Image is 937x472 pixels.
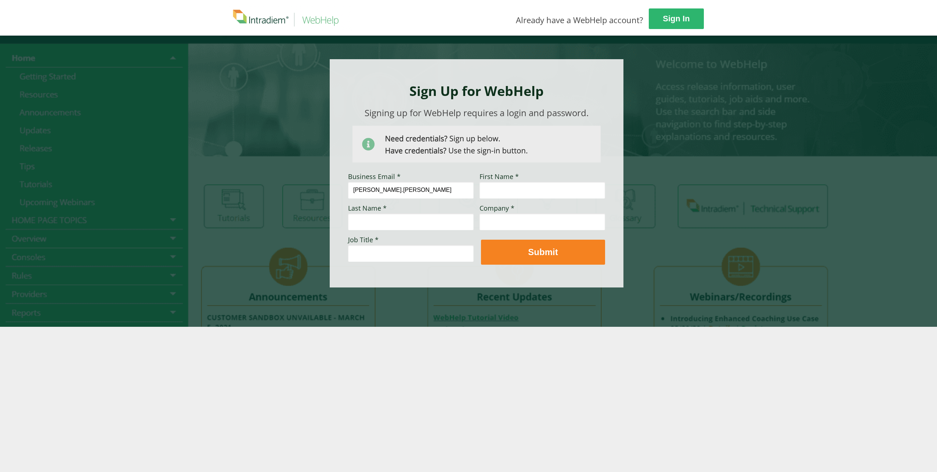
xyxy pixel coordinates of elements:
span: Company * [480,204,514,212]
strong: Submit [528,247,558,257]
span: Last Name * [348,204,387,212]
span: Job Title * [348,235,379,244]
button: Submit [481,240,605,265]
span: Already have a WebHelp account? [516,14,643,25]
span: First Name * [480,172,519,181]
strong: Sign Up for WebHelp [409,82,544,100]
span: Signing up for WebHelp requires a login and password. [365,107,589,119]
strong: Sign In [663,14,690,23]
span: Business Email * [348,172,401,181]
a: Sign In [649,8,704,29]
img: Need Credentials? Sign up below. Have Credentials? Use the sign-in button. [352,126,601,162]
